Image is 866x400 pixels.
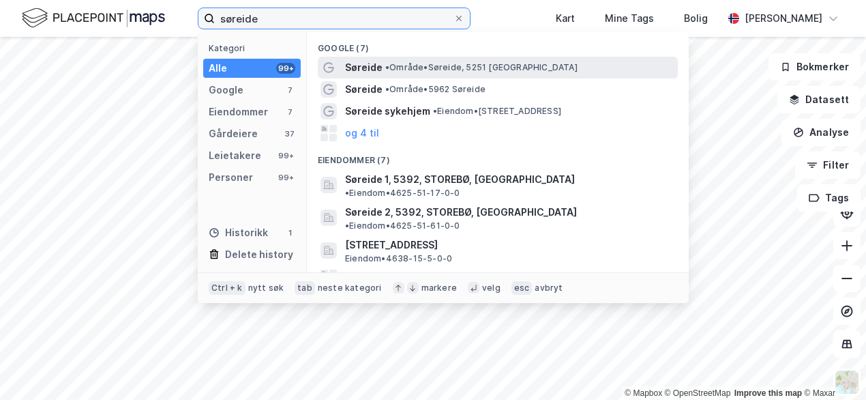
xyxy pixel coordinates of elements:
div: Google (7) [307,32,689,57]
div: Alle [209,60,227,76]
div: velg [482,283,501,294]
div: Delete history [225,246,293,263]
div: markere [421,283,457,294]
button: Bokmerker [768,53,861,81]
div: Eiendommer (7) [307,144,689,169]
div: 99+ [276,150,295,161]
span: Område • Søreide, 5251 [GEOGRAPHIC_DATA] [385,62,578,73]
div: Eiendommer [209,104,268,120]
span: Søreide [345,81,383,98]
button: Tags [797,184,861,212]
div: 7 [284,106,295,117]
span: • [345,220,349,231]
span: Eiendom • [STREET_ADDRESS] [433,106,561,117]
div: 37 [284,128,295,139]
div: neste kategori [318,283,382,294]
span: Søreide 1, 5392, STOREBØ, [GEOGRAPHIC_DATA] [345,171,575,188]
span: [STREET_ADDRESS] [345,237,672,253]
span: • [345,188,349,198]
span: Eiendom • 4625-51-61-0-0 [345,220,460,231]
div: avbryt [535,283,563,294]
div: 99+ [276,172,295,183]
div: Leietakere [209,147,261,164]
div: Historikk [209,225,268,241]
div: Bolig [684,10,708,27]
div: Ctrl + k [209,281,245,295]
iframe: Chat Widget [798,334,866,400]
button: og 4 til [345,125,379,141]
span: Eiendom • 4638-15-5-0-0 [345,253,452,264]
a: Improve this map [734,388,802,398]
span: • [433,106,437,116]
span: • [385,84,389,94]
button: Analyse [781,119,861,146]
div: [PERSON_NAME] [745,10,822,27]
span: Søreide [345,59,383,76]
img: logo.f888ab2527a4732fd821a326f86c7f29.svg [22,6,165,30]
div: tab [295,281,315,295]
div: Kontrollprogram for chat [798,334,866,400]
div: Gårdeiere [209,126,258,142]
a: OpenStreetMap [665,388,731,398]
span: • [385,62,389,72]
button: Filter [795,152,861,179]
span: Søreide sykehjem [345,103,430,119]
div: 1 [284,227,295,238]
div: 7 [284,85,295,96]
div: Kart [556,10,575,27]
div: 99+ [276,63,295,74]
button: Datasett [777,86,861,113]
div: Mine Tags [605,10,654,27]
a: Mapbox [625,388,662,398]
span: Søreide 2, 5392, STOREBØ, [GEOGRAPHIC_DATA] [345,204,577,220]
button: og 4 til [345,270,379,286]
div: Personer [209,169,253,186]
div: Kategori [209,43,301,53]
input: Søk på adresse, matrikkel, gårdeiere, leietakere eller personer [215,8,453,29]
span: Eiendom • 4625-51-17-0-0 [345,188,460,199]
span: Område • 5962 Søreide [385,84,486,95]
div: Google [209,82,243,98]
div: esc [511,281,533,295]
div: nytt søk [248,283,284,294]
